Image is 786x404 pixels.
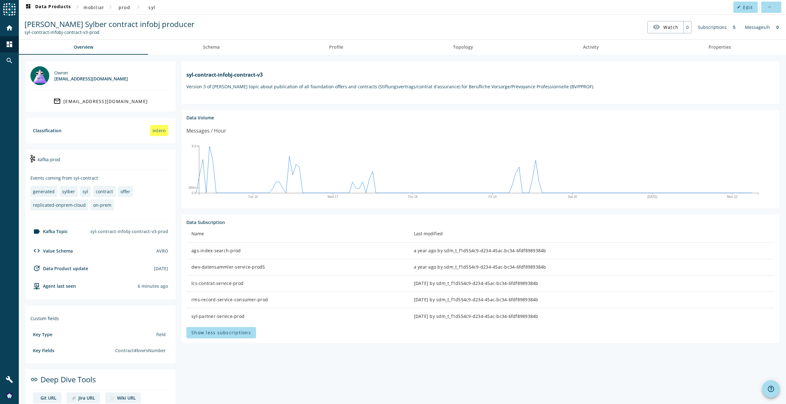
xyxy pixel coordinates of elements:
[24,3,32,11] mat-icon: dashboard
[328,195,339,199] text: Wed 17
[74,45,93,49] span: Overview
[73,3,81,11] mat-icon: chevron_right
[191,330,251,336] span: Show less subscriptions
[186,327,256,338] button: Show less subscriptions
[733,2,758,13] button: Edit
[186,127,226,135] div: Messages / Hour
[30,66,49,85] img: mbx_301675@mobi.ch
[96,188,113,194] div: contract
[33,331,52,337] div: Key Type
[6,376,13,383] mat-icon: build
[83,4,104,10] span: mobiliar
[105,392,141,403] a: deep dive imageWiki URL
[767,5,771,9] mat-icon: more_horiz
[3,3,16,16] img: spoud-logo.svg
[142,2,162,13] button: syl
[22,2,73,13] button: Data Products
[40,395,56,401] div: Git URL
[409,308,774,325] td: [DATE] by sdm_t_f1d554c9-d234-45ac-bc34-6fdf8989384b
[30,315,171,321] div: Custom fields
[663,22,678,33] span: Watch
[63,98,148,104] div: [EMAIL_ADDRESS][DOMAIN_NAME]
[62,188,75,194] div: sylber
[568,195,577,199] text: Sat 20
[737,5,741,9] mat-icon: edit
[30,154,171,170] div: kafka-prod
[648,21,683,33] button: Watch
[742,21,773,33] div: Messages/h
[647,195,657,199] text: [DATE]
[72,396,76,401] img: deep dive image
[148,4,155,10] span: syl
[24,29,195,35] div: Kafka Topic: syl-contract-infobj-contract-v3-prod
[33,247,40,254] mat-icon: code
[24,3,71,11] span: Data Products
[78,395,95,401] div: Jira URL
[653,23,660,31] mat-icon: visibility
[30,175,171,181] div: Events coming from syl-contract
[6,41,13,48] mat-icon: dashboard
[453,45,473,49] span: Topology
[186,84,774,90] p: Version 3 of [PERSON_NAME] topic about publication of all foundation offers and contracts (Stiftu...
[134,3,142,11] mat-icon: chevron_right
[683,21,691,33] div: 0
[186,225,409,243] th: Name
[33,188,55,194] div: generated
[30,96,171,107] a: [EMAIL_ADDRESS][DOMAIN_NAME]
[743,4,753,10] span: Edit
[30,228,68,235] div: Kafka Topic
[33,347,54,353] div: Key Fields
[409,276,774,292] td: [DATE] by sdm_t_f1d554c9-d234-45ac-bc34-6fdf8989384b
[119,4,130,10] span: prod
[192,191,196,194] text: 0.0
[107,3,114,11] mat-icon: chevron_right
[30,374,171,390] div: Deep Dive Tools
[117,395,136,401] div: Wiki URL
[154,329,168,340] div: field
[33,202,86,208] div: replicated-onprem-cloud
[409,225,774,243] th: Last modified
[727,195,738,199] text: Mon 22
[30,282,76,290] div: agent-env-prod
[114,2,134,13] button: prod
[113,345,168,356] div: Contract#bvvrsNumber
[329,45,343,49] span: Profile
[24,19,195,29] span: [PERSON_NAME] Sylber contract infobj producer
[409,243,774,259] td: a year ago by sdm_t_f1d554c9-d234-45ac-bc34-6fdf8989384b
[408,195,418,199] text: Thu 18
[30,376,38,383] mat-icon: link
[695,21,730,33] div: Subscriptions
[83,188,88,194] div: syl
[81,2,107,13] button: mobiliar
[188,186,196,189] text: 300m
[192,145,196,148] text: 9.8
[6,393,13,399] img: a021493c226718599682d130f0afb1c5
[6,57,13,64] mat-icon: search
[54,76,128,82] div: [EMAIL_ADDRESS][DOMAIN_NAME]
[156,248,168,254] div: AVRO
[730,21,739,33] div: 5
[186,219,774,225] div: Data Subscription
[409,259,774,276] td: a year ago by sdm_t_f1d554c9-d234-45ac-bc34-6fdf8989384b
[191,248,404,254] div: ags-index-search-prod
[409,292,774,308] td: [DATE] by sdm_t_f1d554c9-d234-45ac-bc34-6fdf8989384b
[767,385,775,393] mat-icon: help_outline
[248,195,258,199] text: Tue 16
[30,155,35,162] img: kafka-prod
[773,21,782,33] div: 0
[88,226,171,237] div: syl-contract-infobj-contract-v3-prod
[30,247,73,254] div: Value Schema
[154,265,168,271] div: [DATE]
[583,45,599,49] span: Activity
[120,188,130,194] div: offer
[6,24,13,32] mat-icon: home
[110,396,115,401] img: deep dive image
[186,115,774,121] div: Data Volume
[191,280,404,287] div: lcs-contrat-service-prod
[708,45,731,49] span: Properties
[191,297,404,303] div: rms-record-service-consumer-prod
[67,392,100,403] a: deep dive imageJira URL
[33,265,40,272] mat-icon: update
[33,392,61,403] a: deep dive imageGit URL
[30,265,88,272] div: Data Product update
